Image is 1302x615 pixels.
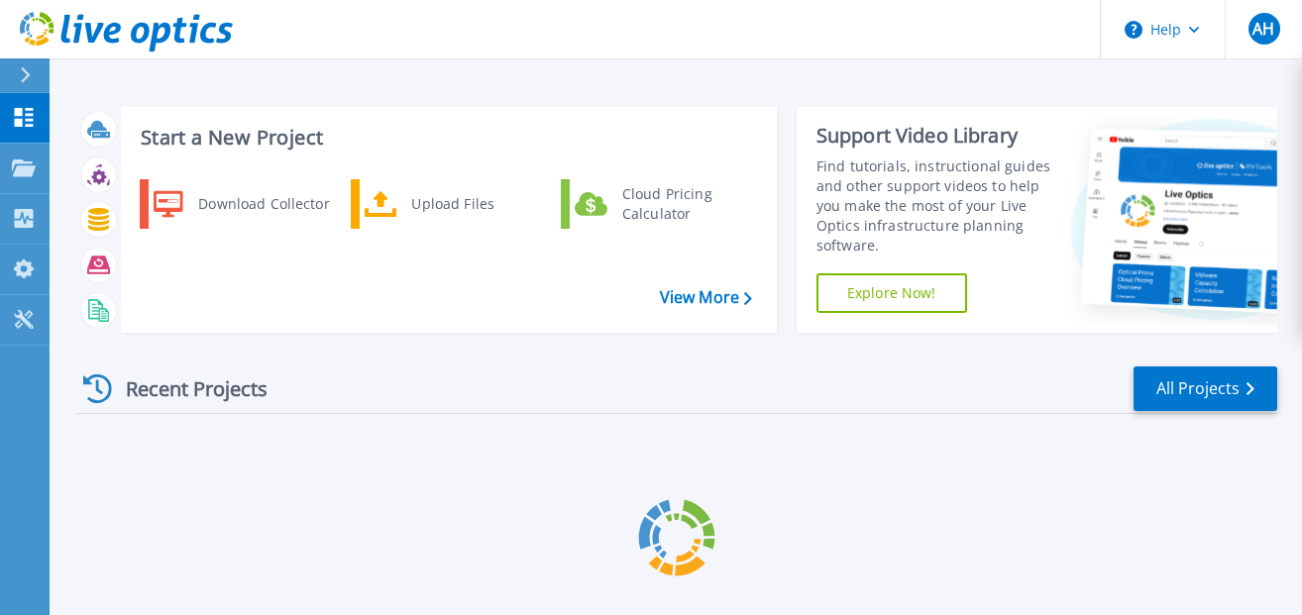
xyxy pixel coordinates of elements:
[140,179,343,229] a: Download Collector
[561,179,764,229] a: Cloud Pricing Calculator
[188,184,338,224] div: Download Collector
[816,273,967,313] a: Explore Now!
[612,184,759,224] div: Cloud Pricing Calculator
[1134,366,1277,411] a: All Projects
[816,123,1054,149] div: Support Video Library
[141,127,751,149] h3: Start a New Project
[76,364,294,413] div: Recent Projects
[660,288,752,307] a: View More
[351,179,554,229] a: Upload Files
[816,156,1054,256] div: Find tutorials, instructional guides and other support videos to help you make the most of your L...
[401,184,548,224] div: Upload Files
[1252,21,1274,37] span: AH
